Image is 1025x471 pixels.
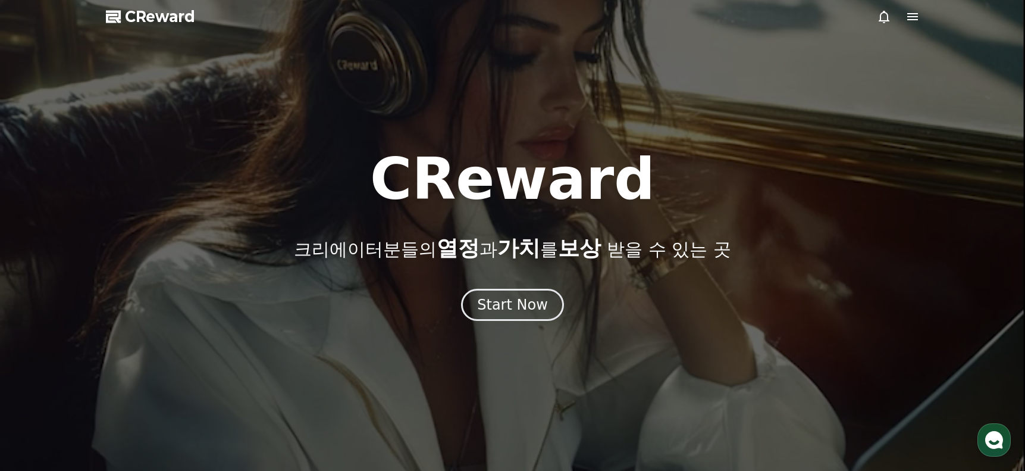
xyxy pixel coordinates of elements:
button: Start Now [461,289,564,321]
span: CReward [125,7,195,26]
div: Start Now [477,295,548,314]
span: 보상 [558,236,601,260]
span: 열정 [437,236,479,260]
p: 크리에이터분들의 과 를 받을 수 있는 곳 [294,236,731,260]
a: CReward [106,7,195,26]
span: 가치 [497,236,540,260]
h1: CReward [370,151,655,208]
a: Start Now [461,301,564,312]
